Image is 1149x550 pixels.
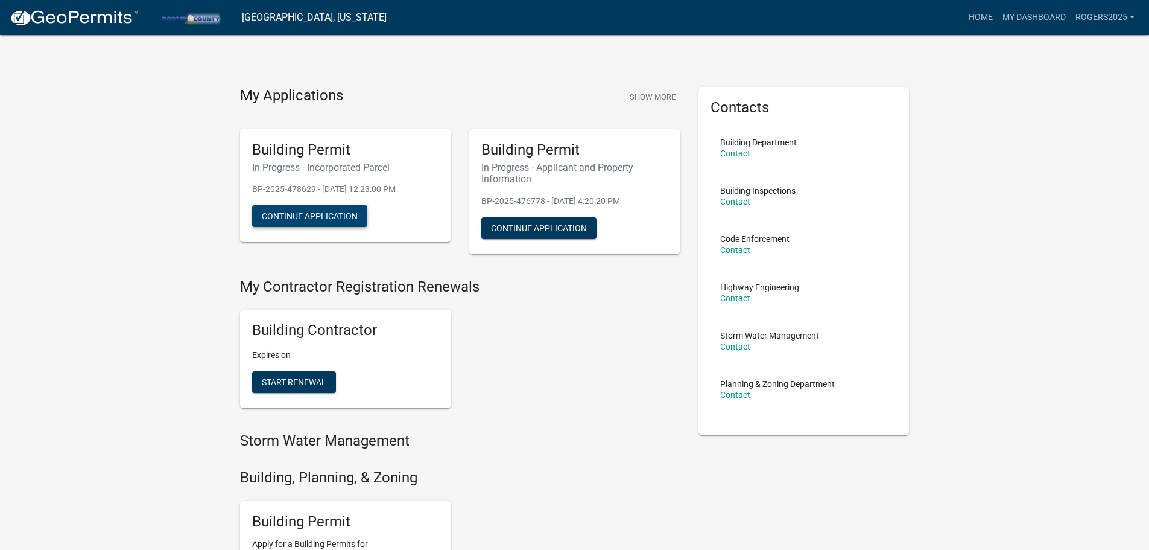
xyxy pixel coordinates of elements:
a: My Dashboard [998,6,1071,29]
h5: Building Permit [481,141,668,159]
p: Planning & Zoning Department [720,380,835,388]
p: Code Enforcement [720,235,790,243]
a: Contact [720,342,750,351]
h4: Building, Planning, & Zoning [240,469,680,487]
a: Rogers2025 [1071,6,1139,29]
a: Contact [720,245,750,255]
p: Building Department [720,138,797,147]
button: Start Renewal [252,371,336,393]
p: Highway Engineering [720,283,799,292]
h5: Contacts [711,99,897,117]
h6: In Progress - Applicant and Property Information [481,162,668,185]
h4: My Applications [240,87,343,105]
button: Show More [625,87,680,107]
h5: Building Permit [252,513,439,531]
button: Continue Application [481,217,597,239]
p: Building Inspections [720,187,796,195]
wm-registration-list-section: My Contractor Registration Renewals [240,278,680,418]
h4: Storm Water Management [240,432,680,450]
h5: Building Contractor [252,322,439,339]
p: Storm Water Management [720,331,819,340]
p: BP-2025-478629 - [DATE] 12:23:00 PM [252,183,439,196]
a: Home [964,6,998,29]
h5: Building Permit [252,141,439,159]
a: [GEOGRAPHIC_DATA], [US_STATE] [242,7,387,28]
button: Continue Application [252,205,367,227]
a: Contact [720,149,750,158]
img: Porter County, Indiana [148,9,232,25]
h6: In Progress - Incorporated Parcel [252,162,439,173]
p: BP-2025-476778 - [DATE] 4:20:20 PM [481,195,668,208]
a: Contact [720,293,750,303]
p: Expires on [252,349,439,362]
span: Start Renewal [262,377,326,387]
a: Contact [720,390,750,400]
h4: My Contractor Registration Renewals [240,278,680,296]
a: Contact [720,197,750,206]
